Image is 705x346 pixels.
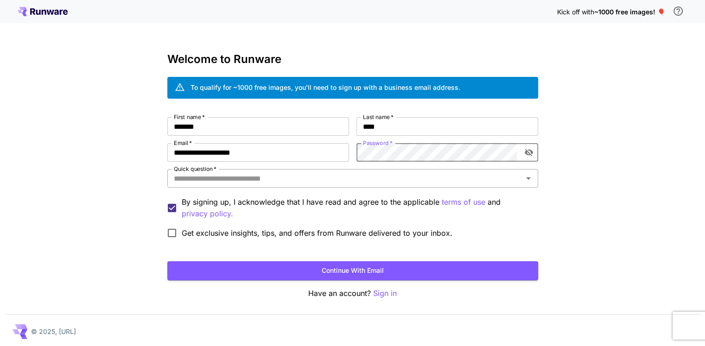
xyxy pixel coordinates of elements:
[373,288,397,299] button: Sign in
[522,172,535,185] button: Open
[442,196,485,208] button: By signing up, I acknowledge that I have read and agree to the applicable and privacy policy.
[174,165,216,173] label: Quick question
[167,288,538,299] p: Have an account?
[182,196,531,220] p: By signing up, I acknowledge that I have read and agree to the applicable and
[182,208,233,220] p: privacy policy.
[191,82,460,92] div: To qualify for ~1000 free images, you’ll need to sign up with a business email address.
[442,196,485,208] p: terms of use
[182,227,452,239] span: Get exclusive insights, tips, and offers from Runware delivered to your inbox.
[182,208,233,220] button: By signing up, I acknowledge that I have read and agree to the applicable terms of use and
[31,327,76,336] p: © 2025, [URL]
[521,144,537,161] button: toggle password visibility
[363,113,394,121] label: Last name
[174,113,205,121] label: First name
[594,8,665,16] span: ~1000 free images! 🎈
[174,139,192,147] label: Email
[167,261,538,280] button: Continue with email
[669,2,687,20] button: In order to qualify for free credit, you need to sign up with a business email address and click ...
[363,139,393,147] label: Password
[167,53,538,66] h3: Welcome to Runware
[557,8,594,16] span: Kick off with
